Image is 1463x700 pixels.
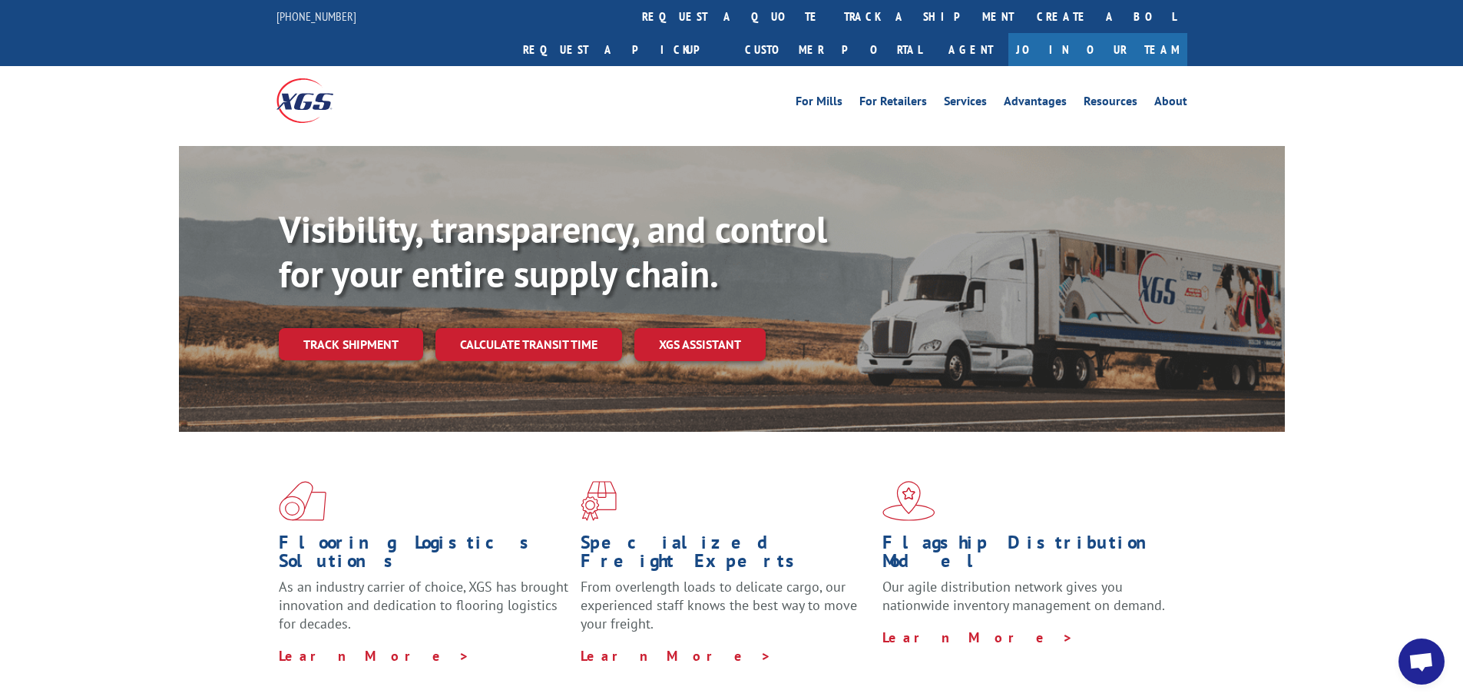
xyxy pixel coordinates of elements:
h1: Specialized Freight Experts [581,533,871,578]
p: From overlength loads to delicate cargo, our experienced staff knows the best way to move your fr... [581,578,871,646]
a: XGS ASSISTANT [634,328,766,361]
b: Visibility, transparency, and control for your entire supply chain. [279,205,827,297]
a: Learn More > [581,647,772,665]
h1: Flagship Distribution Model [882,533,1173,578]
a: Learn More > [882,629,1074,646]
a: Calculate transit time [435,328,622,361]
a: [PHONE_NUMBER] [276,8,356,24]
a: Services [944,95,987,112]
a: For Retailers [859,95,927,112]
a: Request a pickup [511,33,733,66]
a: Track shipment [279,328,423,360]
img: xgs-icon-focused-on-flooring-red [581,481,617,521]
img: xgs-icon-total-supply-chain-intelligence-red [279,481,326,521]
a: Learn More > [279,647,470,665]
div: Open chat [1398,639,1445,685]
a: Advantages [1004,95,1067,112]
a: For Mills [796,95,842,112]
a: Resources [1084,95,1137,112]
span: Our agile distribution network gives you nationwide inventory management on demand. [882,578,1165,614]
h1: Flooring Logistics Solutions [279,533,569,578]
a: Agent [933,33,1008,66]
a: Join Our Team [1008,33,1187,66]
span: As an industry carrier of choice, XGS has brought innovation and dedication to flooring logistics... [279,578,568,632]
a: About [1154,95,1187,112]
img: xgs-icon-flagship-distribution-model-red [882,481,935,521]
a: Customer Portal [733,33,933,66]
